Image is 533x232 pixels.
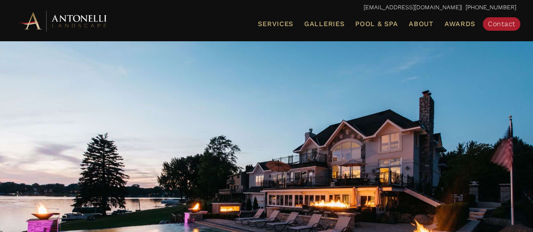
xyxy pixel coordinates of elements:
[364,4,461,11] a: [EMAIL_ADDRESS][DOMAIN_NAME]
[254,19,297,29] a: Services
[301,19,348,29] a: Galleries
[445,20,475,28] span: Awards
[441,19,479,29] a: Awards
[17,9,110,32] img: Antonelli Horizontal Logo
[405,19,437,29] a: About
[355,20,398,28] span: Pool & Spa
[304,20,344,28] span: Galleries
[352,19,401,29] a: Pool & Spa
[258,21,293,27] span: Services
[483,17,520,31] a: Contact
[17,2,516,13] p: | [PHONE_NUMBER]
[488,20,515,28] span: Contact
[409,21,434,27] span: About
